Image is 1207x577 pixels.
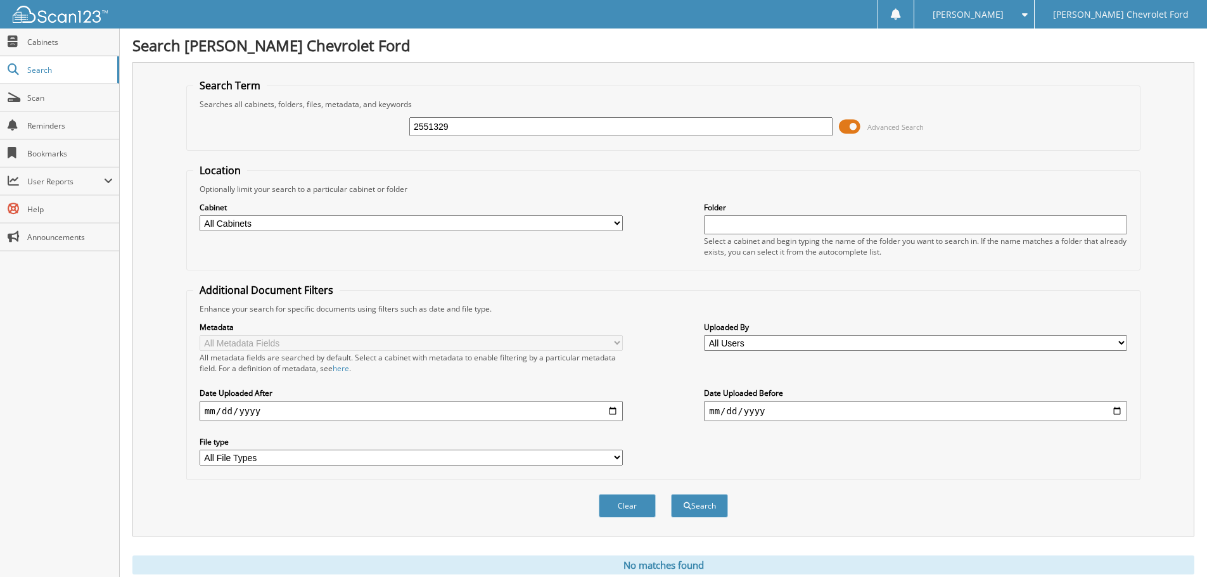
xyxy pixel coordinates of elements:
[599,494,656,517] button: Clear
[27,120,113,131] span: Reminders
[27,92,113,103] span: Scan
[193,99,1134,110] div: Searches all cabinets, folders, files, metadata, and keywords
[132,35,1194,56] h1: Search [PERSON_NAME] Chevrolet Ford
[704,388,1127,398] label: Date Uploaded Before
[200,388,623,398] label: Date Uploaded After
[200,322,623,333] label: Metadata
[671,494,728,517] button: Search
[27,204,113,215] span: Help
[867,122,924,132] span: Advanced Search
[200,436,623,447] label: File type
[27,65,111,75] span: Search
[193,184,1134,194] div: Optionally limit your search to a particular cabinet or folder
[13,6,108,23] img: scan123-logo-white.svg
[193,163,247,177] legend: Location
[1053,11,1189,18] span: [PERSON_NAME] Chevrolet Ford
[200,401,623,421] input: start
[193,303,1134,314] div: Enhance your search for specific documents using filters such as date and file type.
[704,322,1127,333] label: Uploaded By
[933,11,1004,18] span: [PERSON_NAME]
[704,236,1127,257] div: Select a cabinet and begin typing the name of the folder you want to search in. If the name match...
[27,148,113,159] span: Bookmarks
[200,202,623,213] label: Cabinet
[27,176,104,187] span: User Reports
[333,363,349,374] a: here
[704,401,1127,421] input: end
[27,232,113,243] span: Announcements
[193,79,267,92] legend: Search Term
[132,555,1194,574] div: No matches found
[193,283,340,297] legend: Additional Document Filters
[27,37,113,48] span: Cabinets
[704,202,1127,213] label: Folder
[200,352,623,374] div: All metadata fields are searched by default. Select a cabinet with metadata to enable filtering b...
